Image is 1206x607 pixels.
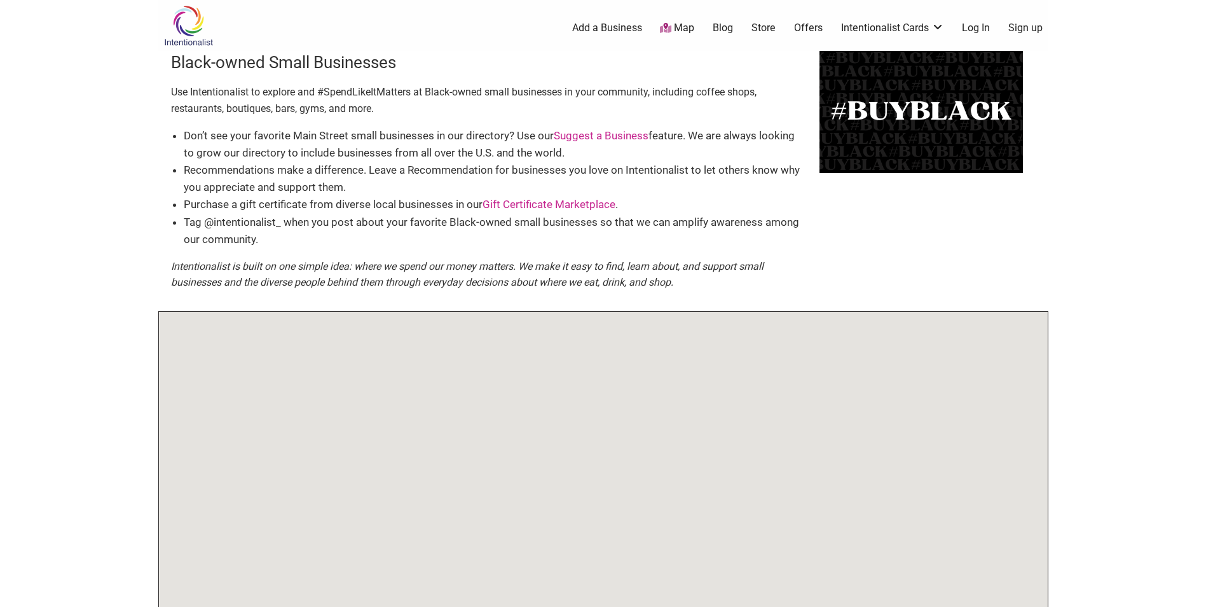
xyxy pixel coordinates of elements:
a: Sign up [1008,21,1043,35]
a: Intentionalist Cards [841,21,944,35]
p: Use Intentionalist to explore and #SpendLikeItMatters at Black-owned small businesses in your com... [171,84,807,116]
h3: Black-owned Small Businesses [171,51,807,74]
img: Intentionalist [158,5,219,46]
img: BuyBlack-500x300-1.png [819,51,1023,173]
a: Map [660,21,694,36]
li: Don’t see your favorite Main Street small businesses in our directory? Use our feature. We are al... [184,127,807,162]
em: Intentionalist is built on one simple idea: where we spend our money matters. We make it easy to ... [171,260,764,289]
a: Add a Business [572,21,642,35]
a: Log In [962,21,990,35]
li: Recommendations make a difference. Leave a Recommendation for businesses you love on Intentionali... [184,162,807,196]
li: Tag @intentionalist_ when you post about your favorite Black-owned small businesses so that we ca... [184,214,807,248]
a: Gift Certificate Marketplace [483,198,615,211]
a: Offers [794,21,823,35]
a: Suggest a Business [554,129,648,142]
a: Store [751,21,776,35]
a: Blog [713,21,733,35]
li: Purchase a gift certificate from diverse local businesses in our . [184,196,807,213]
